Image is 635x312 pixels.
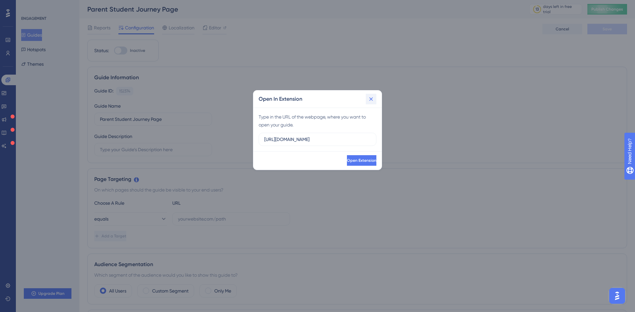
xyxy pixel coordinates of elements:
[264,136,371,143] input: URL
[259,113,376,129] div: Type in the URL of the webpage, where you want to open your guide.
[259,95,302,103] h2: Open In Extension
[607,286,627,306] iframe: UserGuiding AI Assistant Launcher
[347,158,376,163] span: Open Extension
[16,2,41,10] span: Need Help?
